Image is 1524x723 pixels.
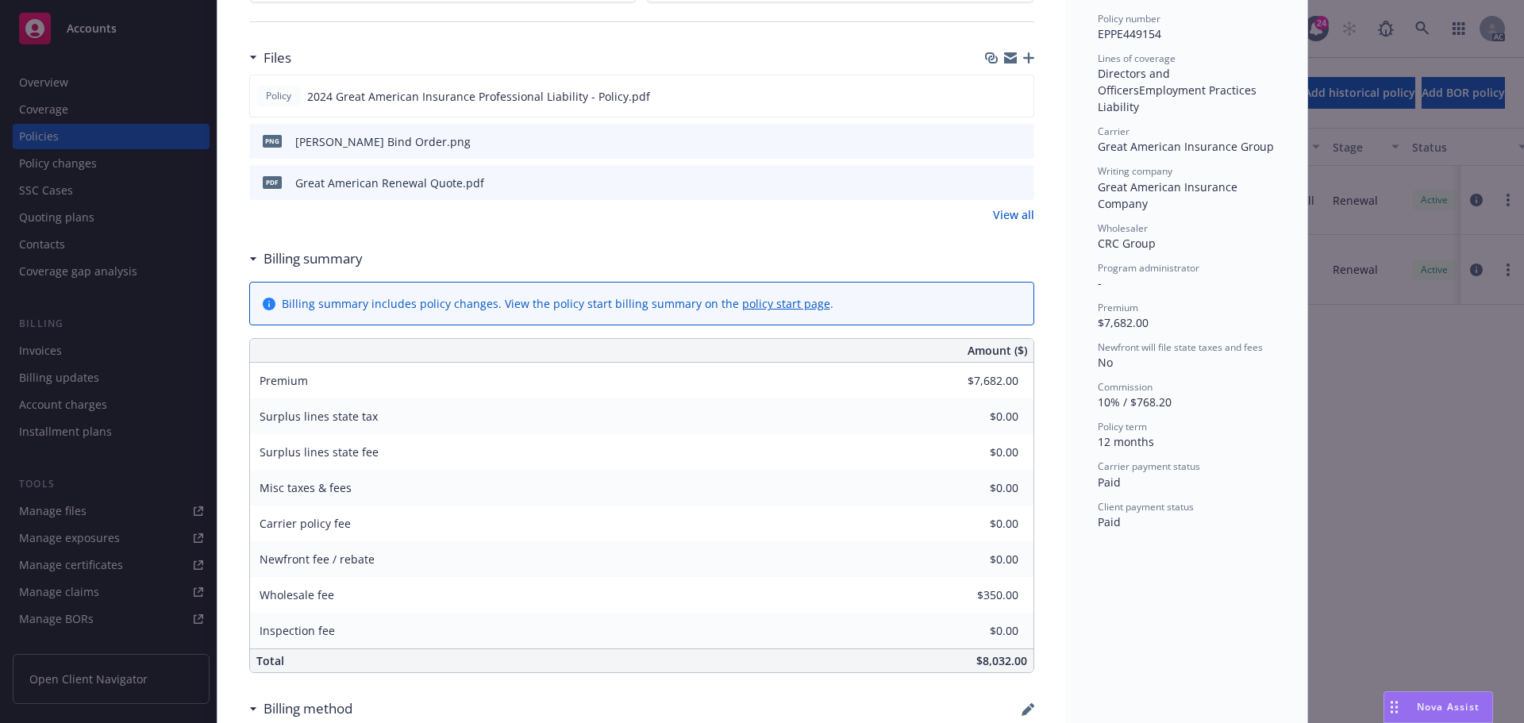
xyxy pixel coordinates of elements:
span: Great American Insurance Company [1098,179,1241,211]
button: download file [987,88,1000,105]
input: 0.00 [925,512,1028,536]
input: 0.00 [925,583,1028,607]
div: Drag to move [1384,692,1404,722]
span: Carrier payment status [1098,460,1200,473]
div: Great American Renewal Quote.pdf [295,175,484,191]
span: Inspection fee [260,623,335,638]
span: Surplus lines state tax [260,409,378,424]
span: No [1098,355,1113,370]
div: Billing summary includes policy changes. View the policy start billing summary on the . [282,295,833,312]
span: $7,682.00 [1098,315,1149,330]
a: policy start page [742,296,830,311]
span: - [1098,275,1102,290]
input: 0.00 [925,619,1028,643]
span: Policy term [1098,420,1147,433]
span: Misc taxes & fees [260,480,352,495]
span: Commission [1098,380,1153,394]
div: Billing summary [249,248,363,269]
span: Great American Insurance Group [1098,139,1274,154]
span: $8,032.00 [976,653,1027,668]
span: Carrier [1098,125,1130,138]
h3: Files [264,48,291,68]
button: preview file [1014,133,1028,150]
h3: Billing method [264,698,352,719]
span: Nova Assist [1417,700,1480,713]
input: 0.00 [925,405,1028,429]
button: Nova Assist [1384,691,1493,723]
span: 2024 Great American Insurance Professional Liability - Policy.pdf [307,88,650,105]
div: [PERSON_NAME] Bind Order.png [295,133,471,150]
a: View all [993,206,1034,223]
span: Newfront fee / rebate [260,552,375,567]
span: Surplus lines state fee [260,444,379,460]
span: Premium [1098,301,1138,314]
span: Wholesale fee [260,587,334,602]
button: download file [988,133,1001,150]
span: 12 months [1098,434,1154,449]
span: Directors and Officers [1098,66,1173,98]
span: Program administrator [1098,261,1199,275]
span: Amount ($) [968,342,1027,359]
span: Policy [263,89,294,103]
span: Wholesaler [1098,221,1148,235]
span: Client payment status [1098,500,1194,513]
span: png [263,135,282,147]
span: 10% / $768.20 [1098,394,1172,410]
input: 0.00 [925,548,1028,571]
input: 0.00 [925,476,1028,500]
div: Files [249,48,291,68]
span: EPPE449154 [1098,26,1161,41]
input: 0.00 [925,440,1028,464]
span: Lines of coverage [1098,52,1176,65]
span: Employment Practices Liability [1098,83,1260,114]
span: Policy number [1098,12,1160,25]
span: Carrier policy fee [260,516,351,531]
span: pdf [263,176,282,188]
span: CRC Group [1098,236,1156,251]
span: Premium [260,373,308,388]
button: download file [988,175,1001,191]
span: Writing company [1098,164,1172,178]
button: preview file [1014,175,1028,191]
div: Billing method [249,698,352,719]
span: Paid [1098,514,1121,529]
h3: Billing summary [264,248,363,269]
span: Total [256,653,284,668]
input: 0.00 [925,369,1028,393]
span: Paid [1098,475,1121,490]
span: Newfront will file state taxes and fees [1098,340,1263,354]
button: preview file [1013,88,1027,105]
